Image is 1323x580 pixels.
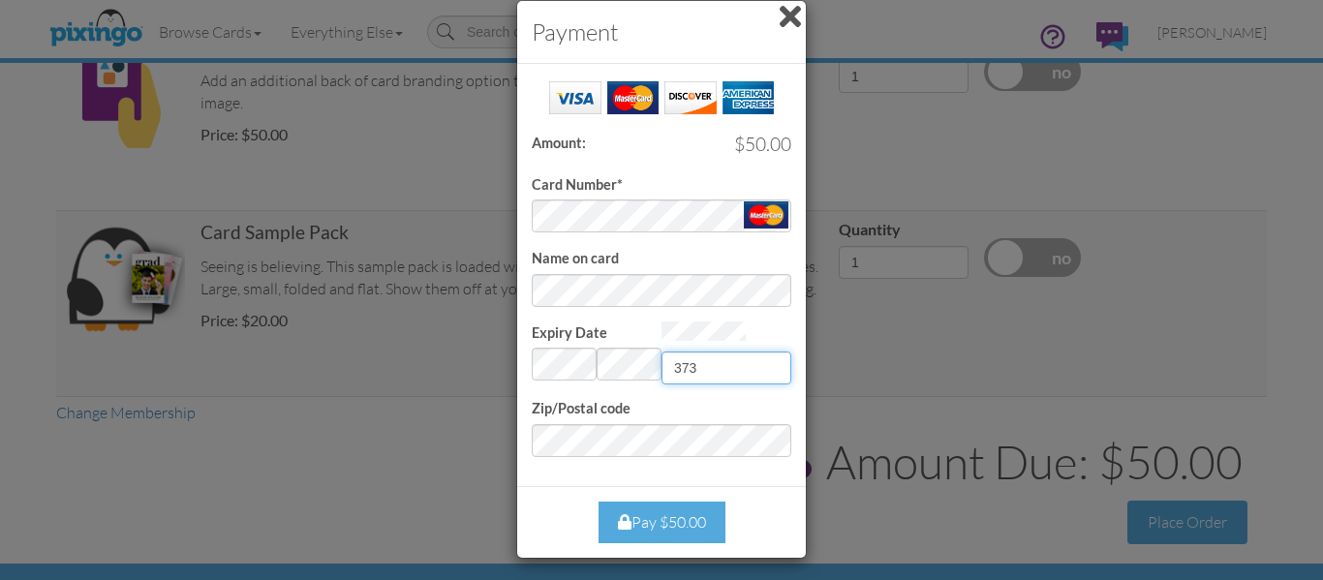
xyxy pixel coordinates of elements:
[532,15,791,48] h3: Payment
[599,502,725,543] div: Pay $50.00
[532,175,623,196] label: Card Number*
[532,249,619,269] label: Name on card
[744,201,788,229] img: mastercard.png
[532,323,607,344] label: Expiry Date
[532,399,631,419] label: Zip/Postal code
